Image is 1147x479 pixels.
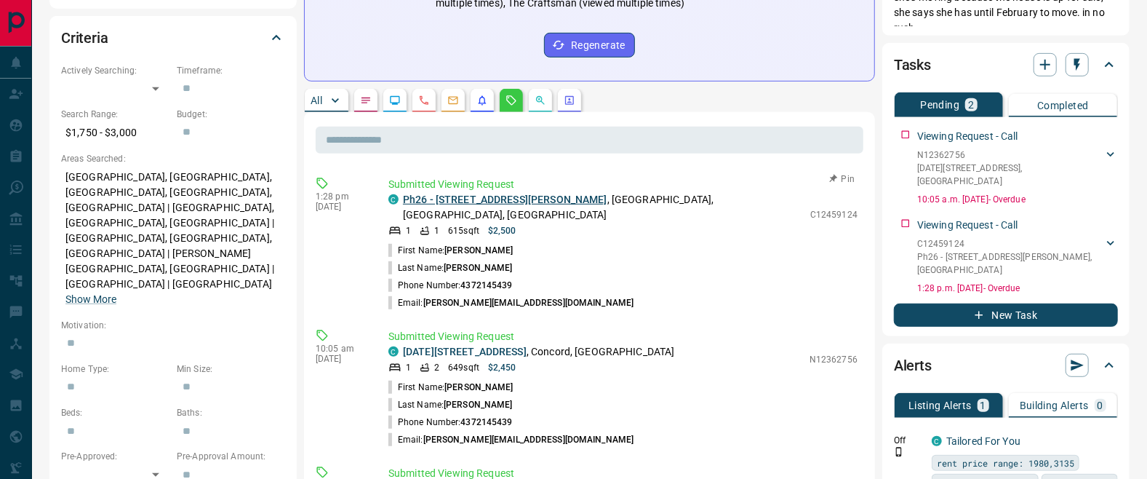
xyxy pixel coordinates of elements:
a: [DATE][STREET_ADDRESS] [403,346,527,357]
svg: Calls [418,95,430,106]
div: condos.ca [388,194,399,205]
span: [PERSON_NAME] [444,263,512,273]
p: Timeframe: [177,64,285,77]
svg: Listing Alerts [476,95,488,106]
p: 2 [968,100,974,110]
p: N12362756 [917,149,1103,162]
p: First Name: [388,244,513,257]
p: , Concord, [GEOGRAPHIC_DATA] [403,344,675,360]
p: Home Type: [61,363,169,376]
span: [PERSON_NAME][EMAIL_ADDRESS][DOMAIN_NAME] [423,435,634,445]
p: Search Range: [61,108,169,121]
p: Baths: [177,406,285,419]
p: Pre-Approval Amount: [177,450,285,463]
p: 1:28 pm [316,191,367,202]
p: Actively Searching: [61,64,169,77]
svg: Notes [360,95,372,106]
a: Tailored For You [946,435,1020,447]
p: N12362756 [810,353,858,366]
svg: Requests [505,95,517,106]
p: 2 [434,361,439,374]
p: [DATE][STREET_ADDRESS] , [GEOGRAPHIC_DATA] [917,162,1103,188]
svg: Emails [447,95,459,106]
p: Email: [388,433,634,446]
div: condos.ca [932,436,942,446]
p: Email: [388,296,634,309]
p: Off [894,434,923,447]
button: New Task [894,304,1118,327]
p: 10:05 am [316,344,367,354]
p: C12459124 [917,237,1103,250]
p: 1 [434,224,439,237]
p: 1 [406,361,411,374]
p: Min Size: [177,363,285,376]
p: 649 sqft [448,361,479,374]
p: All [311,95,322,106]
p: Last Name: [388,261,513,274]
svg: Push Notification Only [894,447,904,457]
p: Submitted Viewing Request [388,177,858,192]
svg: Lead Browsing Activity [389,95,401,106]
p: $2,500 [488,224,516,237]
h2: Criteria [61,26,108,50]
div: Tasks [894,47,1118,82]
p: Budget: [177,108,285,121]
p: Last Name: [388,398,513,411]
a: Ph26 - [STREET_ADDRESS][PERSON_NAME] [403,194,607,205]
p: Listing Alerts [908,400,972,411]
p: [DATE] [316,354,367,364]
p: First Name: [388,381,513,394]
p: 1 [406,224,411,237]
span: [PERSON_NAME] [444,382,513,392]
p: 10:05 a.m. [DATE] - Overdue [917,193,1118,206]
p: Completed [1037,100,1089,111]
p: Submitted Viewing Request [388,329,858,344]
p: Phone Number: [388,279,513,292]
span: [PERSON_NAME][EMAIL_ADDRESS][DOMAIN_NAME] [423,298,634,308]
p: Pending [920,100,959,110]
p: Building Alerts [1020,400,1089,411]
svg: Opportunities [535,95,546,106]
span: 4372145439 [460,417,512,427]
p: 1 [980,400,986,411]
svg: Agent Actions [564,95,575,106]
div: Alerts [894,348,1118,383]
h2: Tasks [894,53,931,76]
p: , [GEOGRAPHIC_DATA], [GEOGRAPHIC_DATA], [GEOGRAPHIC_DATA] [403,192,803,223]
p: Motivation: [61,319,285,332]
p: Areas Searched: [61,152,285,165]
p: Pre-Approved: [61,450,169,463]
p: 1:28 p.m. [DATE] - Overdue [917,282,1118,295]
p: $2,450 [488,361,516,374]
p: Phone Number: [388,416,513,429]
div: C12459124Ph26 - [STREET_ADDRESS][PERSON_NAME],[GEOGRAPHIC_DATA] [917,234,1118,280]
p: 0 [1098,400,1103,411]
p: Viewing Request - Call [917,129,1018,144]
p: [GEOGRAPHIC_DATA], [GEOGRAPHIC_DATA], [GEOGRAPHIC_DATA], [GEOGRAPHIC_DATA], [GEOGRAPHIC_DATA] | [... [61,165,285,312]
p: 615 sqft [448,224,479,237]
p: Ph26 - [STREET_ADDRESS][PERSON_NAME] , [GEOGRAPHIC_DATA] [917,250,1103,277]
button: Regenerate [544,33,635,58]
p: [DATE] [316,202,367,212]
p: Beds: [61,406,169,419]
span: [PERSON_NAME] [444,245,513,256]
div: N12362756[DATE][STREET_ADDRESS],[GEOGRAPHIC_DATA] [917,146,1118,191]
span: 4372145439 [460,280,512,290]
p: $1,750 - $3,000 [61,121,169,145]
div: condos.ca [388,347,399,357]
button: Pin [821,173,863,186]
span: [PERSON_NAME] [444,400,512,410]
p: Viewing Request - Call [917,218,1018,233]
button: Show More [65,292,116,307]
h2: Alerts [894,354,932,377]
div: Criteria [61,20,285,55]
span: rent price range: 1980,3135 [937,456,1074,470]
p: C12459124 [810,208,858,221]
